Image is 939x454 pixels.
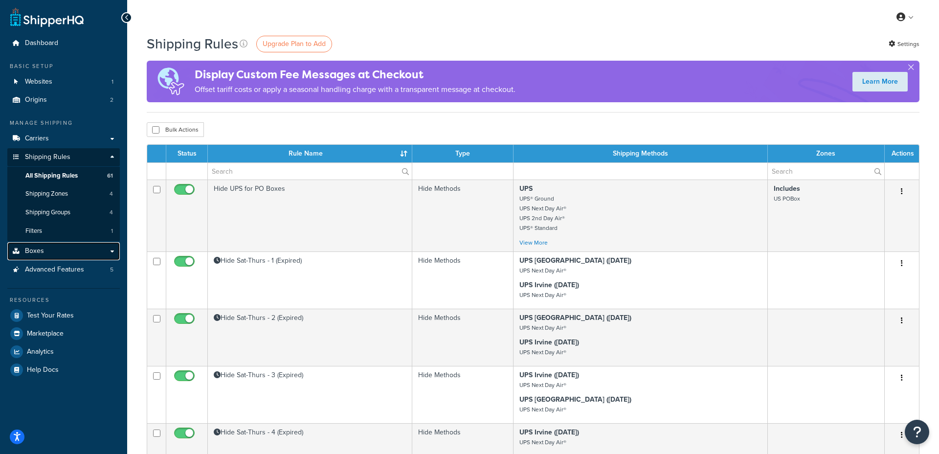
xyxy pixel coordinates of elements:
small: UPS Next Day Air® [519,323,566,332]
strong: UPS Irvine ([DATE]) [519,427,579,437]
th: Status [166,145,208,162]
td: Hide Sat-Thurs - 1 (Expired) [208,251,412,309]
td: Hide Methods [412,251,514,309]
small: UPS Next Day Air® [519,438,566,447]
small: UPS Next Day Air® [519,348,566,357]
span: 4 [110,190,113,198]
li: Shipping Zones [7,185,120,203]
a: View More [519,238,548,247]
li: All Shipping Rules [7,167,120,185]
a: Shipping Zones 4 [7,185,120,203]
button: Bulk Actions [147,122,204,137]
a: Test Your Rates [7,307,120,324]
span: Filters [25,227,42,235]
strong: UPS Irvine ([DATE]) [519,370,579,380]
strong: UPS [GEOGRAPHIC_DATA] ([DATE]) [519,313,631,323]
a: Origins 2 [7,91,120,109]
li: Origins [7,91,120,109]
a: Help Docs [7,361,120,379]
a: Carriers [7,130,120,148]
a: ShipperHQ Home [10,7,84,27]
a: Settings [889,37,919,51]
strong: UPS Irvine ([DATE]) [519,280,579,290]
small: US POBox [774,194,800,203]
td: Hide Methods [412,309,514,366]
h1: Shipping Rules [147,34,238,53]
span: Origins [25,96,47,104]
span: Shipping Rules [25,153,70,161]
span: Advanced Features [25,266,84,274]
span: Help Docs [27,366,59,374]
td: Hide Sat-Thurs - 2 (Expired) [208,309,412,366]
span: 1 [111,227,113,235]
span: Carriers [25,135,49,143]
a: Analytics [7,343,120,361]
span: 1 [112,78,113,86]
input: Search [208,163,412,180]
th: Shipping Methods [514,145,768,162]
span: 4 [110,208,113,217]
strong: Includes [774,183,800,194]
input: Search [768,163,884,180]
th: Type [412,145,514,162]
a: Upgrade Plan to Add [256,36,332,52]
a: Filters 1 [7,222,120,240]
a: Dashboard [7,34,120,52]
strong: UPS [519,183,533,194]
li: Advanced Features [7,261,120,279]
strong: UPS [GEOGRAPHIC_DATA] ([DATE]) [519,394,631,405]
small: UPS Next Day Air® [519,291,566,299]
li: Websites [7,73,120,91]
small: UPS® Ground UPS Next Day Air® UPS 2nd Day Air® UPS® Standard [519,194,566,232]
a: Marketplace [7,325,120,342]
span: Shipping Groups [25,208,70,217]
div: Manage Shipping [7,119,120,127]
a: Boxes [7,242,120,260]
small: UPS Next Day Air® [519,405,566,414]
span: Test Your Rates [27,312,74,320]
span: Upgrade Plan to Add [263,39,326,49]
span: 2 [110,96,113,104]
h4: Display Custom Fee Messages at Checkout [195,67,515,83]
td: Hide UPS for PO Boxes [208,180,412,251]
a: Learn More [852,72,908,91]
p: Offset tariff costs or apply a seasonal handling charge with a transparent message at checkout. [195,83,515,96]
strong: UPS Irvine ([DATE]) [519,337,579,347]
td: Hide Sat-Thurs - 3 (Expired) [208,366,412,423]
a: Shipping Rules [7,148,120,166]
td: Hide Methods [412,366,514,423]
small: UPS Next Day Air® [519,266,566,275]
div: Resources [7,296,120,304]
th: Zones [768,145,885,162]
span: All Shipping Rules [25,172,78,180]
th: Actions [885,145,919,162]
td: Hide Methods [412,180,514,251]
a: Websites 1 [7,73,120,91]
li: Shipping Groups [7,204,120,222]
img: duties-banner-06bc72dcb5fe05cb3f9472aba00be2ae8eb53ab6f0d8bb03d382ba314ac3c341.png [147,61,195,102]
button: Open Resource Center [905,420,929,444]
li: Filters [7,222,120,240]
span: Websites [25,78,52,86]
li: Shipping Rules [7,148,120,241]
span: Dashboard [25,39,58,47]
span: 5 [110,266,113,274]
th: Rule Name : activate to sort column ascending [208,145,412,162]
span: 61 [107,172,113,180]
a: All Shipping Rules 61 [7,167,120,185]
strong: UPS [GEOGRAPHIC_DATA] ([DATE]) [519,255,631,266]
span: Shipping Zones [25,190,68,198]
span: Boxes [25,247,44,255]
a: Shipping Groups 4 [7,204,120,222]
div: Basic Setup [7,62,120,70]
span: Analytics [27,348,54,356]
span: Marketplace [27,330,64,338]
a: Advanced Features 5 [7,261,120,279]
